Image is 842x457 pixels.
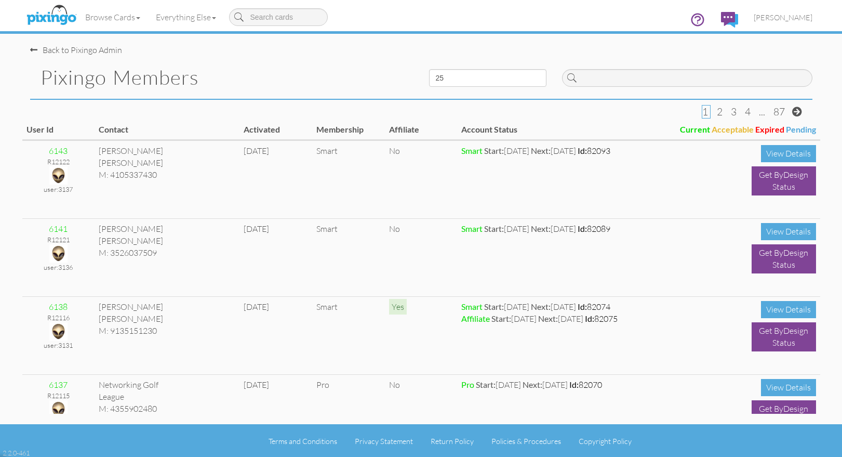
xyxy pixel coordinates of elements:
[26,157,91,166] div: R12122
[491,314,537,324] span: [DATE]
[312,375,385,453] td: Pro
[99,157,235,169] div: [PERSON_NAME]
[312,141,385,219] td: Smart
[461,224,483,233] strong: Smart
[680,124,710,134] span: Current
[712,124,754,134] span: Acceptable
[461,146,483,155] strong: Smart
[26,223,91,235] div: 6141
[24,3,79,29] img: pixingo logo
[476,380,521,390] span: [DATE]
[99,247,235,259] div: M: 3526037509
[30,34,812,56] nav-back: Pixingo Admin
[523,380,568,390] span: [DATE]
[49,400,68,419] img: alien.png
[531,146,576,156] span: [DATE]
[389,146,400,156] span: No
[229,8,328,26] input: Search cards
[312,297,385,375] td: Smart
[761,379,816,396] div: View Details
[578,302,587,311] strong: Id:
[30,44,122,56] div: Back to Pixingo Admin
[26,341,91,350] div: user:3131
[578,146,610,156] span: 82093
[461,314,490,323] strong: Affiliate
[759,106,765,118] span: ...
[585,314,594,323] strong: Id:
[702,106,708,118] span: 1
[461,302,483,311] strong: Smart
[269,437,337,446] a: Terms and Conditions
[752,244,816,273] div: Get ByDesign Status
[761,301,816,318] div: View Details
[484,146,529,156] span: [DATE]
[476,380,496,389] strong: Start:
[569,380,579,389] strong: Id:
[239,141,312,219] td: [DATE]
[26,185,91,194] div: user:3137
[26,391,91,400] div: R12115
[26,301,91,313] div: 6138
[49,244,68,263] img: alien.png
[49,322,68,341] img: alien.png
[244,124,308,136] div: Activated
[389,224,400,234] span: No
[99,313,235,325] div: [PERSON_NAME]
[579,437,632,446] a: Copyright Policy
[99,145,235,157] div: [PERSON_NAME]
[26,124,91,136] div: User Id
[389,124,453,136] div: Affiliate
[461,124,517,134] span: Account Status
[717,106,723,118] span: 2
[99,403,235,415] div: M: 4355902480
[461,380,474,389] strong: Pro
[578,146,587,155] strong: Id:
[721,12,738,28] img: comments.svg
[99,223,235,235] div: [PERSON_NAME]
[431,437,474,446] a: Return Policy
[99,235,235,247] div: [PERSON_NAME]
[239,297,312,375] td: [DATE]
[531,224,551,233] strong: Next:
[786,124,816,134] span: Pending
[49,166,68,185] img: alien.png
[761,223,816,240] div: View Details
[26,313,91,322] div: R12116
[538,314,558,323] strong: Next:
[569,380,602,390] span: 82070
[484,302,529,312] span: [DATE]
[752,166,816,195] div: Get ByDesign Status
[484,224,504,233] strong: Start:
[484,224,529,234] span: [DATE]
[531,146,551,155] strong: Next:
[99,325,235,337] div: M: 9135151230
[99,169,235,181] div: M: 4105337430
[99,301,235,313] div: [PERSON_NAME]
[523,380,542,389] strong: Next:
[484,302,504,311] strong: Start:
[578,224,587,233] strong: Id:
[148,4,224,30] a: Everything Else
[754,13,812,22] span: [PERSON_NAME]
[389,299,407,315] span: Yes
[239,219,312,297] td: [DATE]
[761,145,816,162] div: View Details
[491,314,511,323] strong: Start:
[585,314,618,324] span: 82075
[731,106,737,118] span: 3
[316,124,381,136] div: Membership
[578,302,610,312] span: 82074
[746,4,820,31] a: [PERSON_NAME]
[755,124,784,134] span: Expired
[355,437,413,446] a: Privacy Statement
[26,379,91,391] div: 6137
[491,437,561,446] a: Policies & Procedures
[752,322,816,351] div: Get ByDesign Status
[531,302,576,312] span: [DATE]
[538,314,583,324] span: [DATE]
[99,391,235,403] div: League
[312,219,385,297] td: Smart
[26,235,91,244] div: R12121
[77,4,148,30] a: Browse Cards
[484,146,504,155] strong: Start:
